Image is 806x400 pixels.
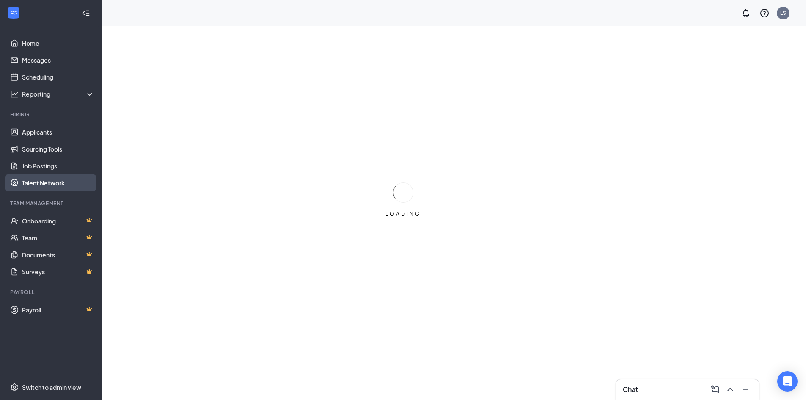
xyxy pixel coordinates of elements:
svg: Settings [10,383,19,392]
div: Open Intercom Messenger [777,371,798,392]
a: Home [22,35,94,52]
div: LOADING [382,210,424,218]
div: Switch to admin view [22,383,81,392]
h3: Chat [623,385,638,394]
button: ChevronUp [723,383,737,396]
svg: ComposeMessage [710,384,720,394]
a: Scheduling [22,69,94,86]
a: Applicants [22,124,94,141]
div: Payroll [10,289,93,296]
svg: Notifications [741,8,751,18]
button: ComposeMessage [708,383,722,396]
a: SurveysCrown [22,263,94,280]
svg: QuestionInfo [759,8,770,18]
svg: ChevronUp [725,384,735,394]
div: LS [780,9,786,17]
a: Talent Network [22,174,94,191]
div: Hiring [10,111,93,118]
div: Reporting [22,90,95,98]
a: PayrollCrown [22,301,94,318]
svg: WorkstreamLogo [9,8,18,17]
svg: Minimize [740,384,751,394]
div: Team Management [10,200,93,207]
svg: Analysis [10,90,19,98]
a: Sourcing Tools [22,141,94,157]
a: DocumentsCrown [22,246,94,263]
a: Messages [22,52,94,69]
a: Job Postings [22,157,94,174]
a: OnboardingCrown [22,212,94,229]
button: Minimize [739,383,752,396]
svg: Collapse [82,9,90,17]
a: TeamCrown [22,229,94,246]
